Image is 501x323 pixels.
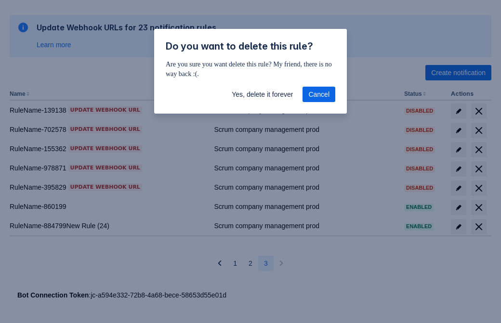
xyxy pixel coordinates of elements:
span: Cancel [308,87,330,102]
p: Are you sure you want delete this rule? My friend, there is no way back :(. [166,60,335,79]
span: Do you want to delete this rule? [166,40,313,52]
button: Yes, delete it forever [226,87,299,102]
button: Cancel [303,87,335,102]
span: Yes, delete it forever [232,87,293,102]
